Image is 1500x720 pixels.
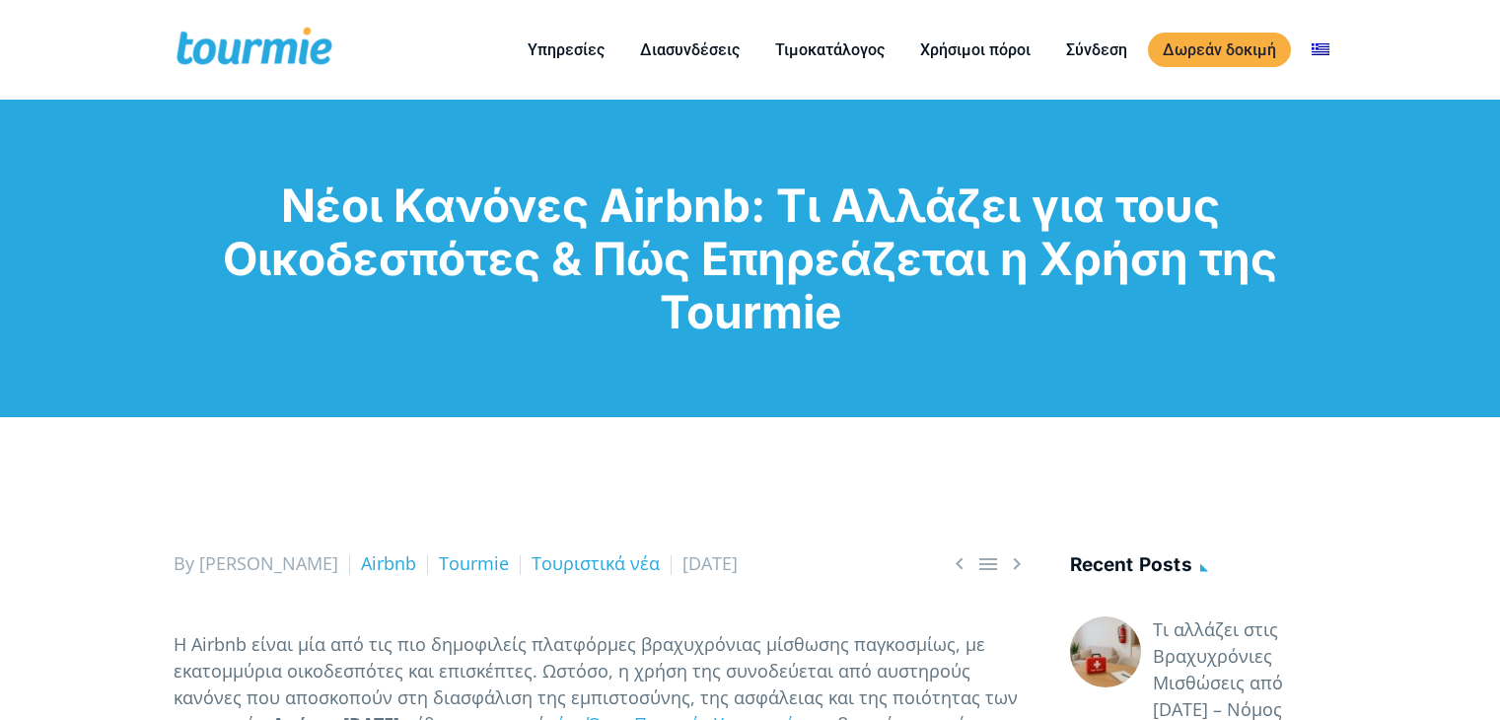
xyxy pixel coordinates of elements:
[948,551,971,576] span: Previous post
[976,551,1000,576] a: 
[625,37,754,62] a: Διασυνδέσεις
[174,551,338,575] span: By [PERSON_NAME]
[760,37,899,62] a: Τιμοκατάλογος
[1051,37,1142,62] a: Σύνδεση
[513,37,619,62] a: Υπηρεσίες
[1070,550,1327,583] h4: Recent posts
[1005,551,1029,576] span: Next post
[532,551,660,575] a: Τουριστικά νέα
[174,179,1327,338] h1: Νέοι Κανόνες Airbnb: Τι Αλλάζει για τους Οικοδεσπότες & Πώς Επηρεάζεται η Χρήση της Tourmie
[905,37,1045,62] a: Χρήσιμοι πόροι
[1148,33,1291,67] a: Δωρεάν δοκιμή
[1005,551,1029,576] a: 
[361,551,416,575] a: Airbnb
[439,551,509,575] a: Tourmie
[948,551,971,576] a: 
[682,551,738,575] span: [DATE]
